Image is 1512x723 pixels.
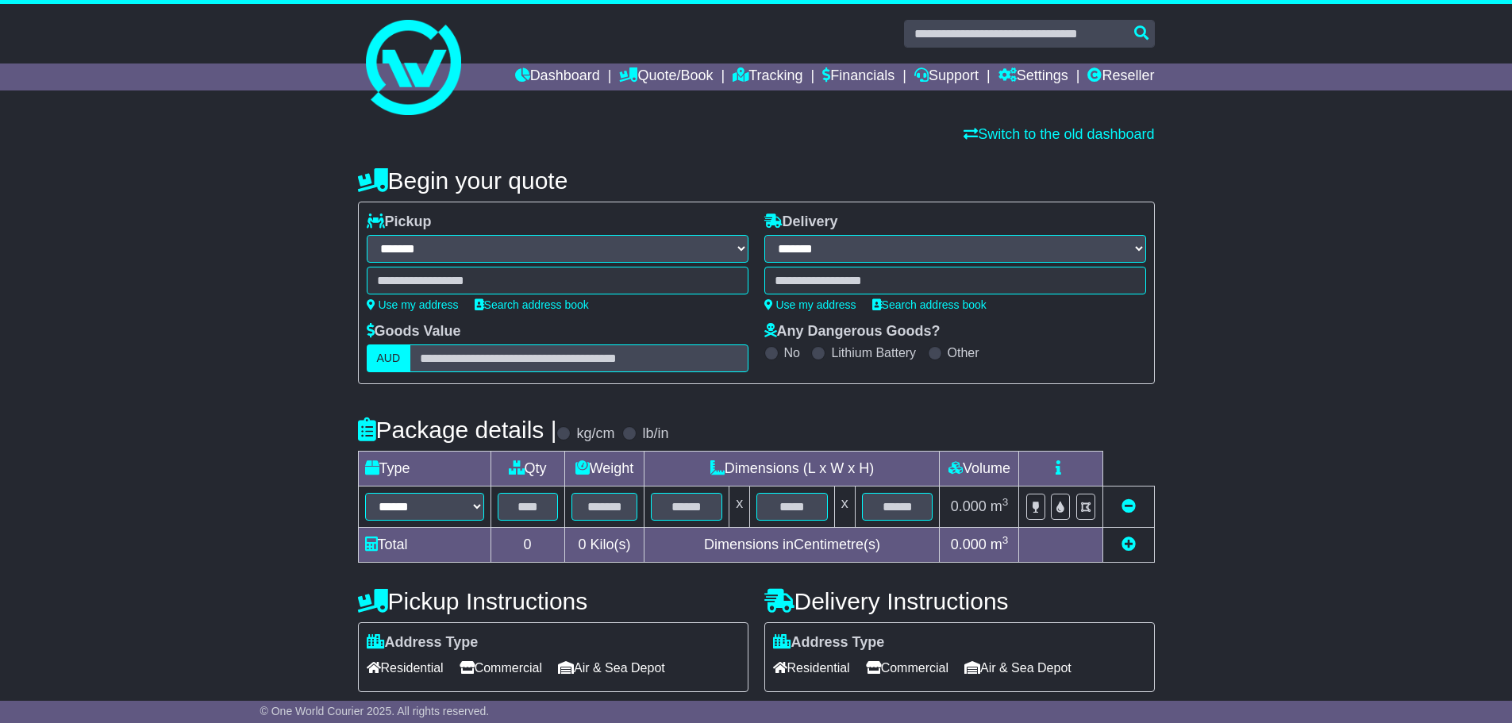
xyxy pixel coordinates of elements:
sup: 3 [1002,534,1009,546]
label: Pickup [367,213,432,231]
label: Delivery [764,213,838,231]
a: Tracking [733,63,802,90]
span: Residential [367,656,444,680]
a: Dashboard [515,63,600,90]
span: m [991,536,1009,552]
a: Search address book [872,298,987,311]
a: Financials [822,63,895,90]
label: kg/cm [576,425,614,443]
span: 0 [578,536,586,552]
label: Other [948,345,979,360]
td: Dimensions (L x W x H) [644,452,940,486]
label: Address Type [367,634,479,652]
span: Air & Sea Depot [558,656,665,680]
a: Settings [998,63,1068,90]
td: x [729,486,750,528]
span: Air & Sea Depot [964,656,1071,680]
td: Dimensions in Centimetre(s) [644,528,940,563]
td: Total [358,528,491,563]
span: 0.000 [951,498,987,514]
label: Goods Value [367,323,461,340]
a: Use my address [764,298,856,311]
sup: 3 [1002,496,1009,508]
h4: Begin your quote [358,167,1155,194]
h4: Pickup Instructions [358,588,748,614]
span: Commercial [460,656,542,680]
td: 0 [491,528,564,563]
td: Type [358,452,491,486]
label: Address Type [773,634,885,652]
span: Commercial [866,656,948,680]
a: Search address book [475,298,589,311]
td: Weight [564,452,644,486]
label: Any Dangerous Goods? [764,323,941,340]
a: Reseller [1087,63,1154,90]
td: Volume [940,452,1019,486]
span: Residential [773,656,850,680]
a: Remove this item [1121,498,1136,514]
span: m [991,498,1009,514]
td: Kilo(s) [564,528,644,563]
a: Use my address [367,298,459,311]
label: lb/in [642,425,668,443]
span: 0.000 [951,536,987,552]
td: Qty [491,452,564,486]
td: x [834,486,855,528]
h4: Package details | [358,417,557,443]
label: AUD [367,344,411,372]
span: © One World Courier 2025. All rights reserved. [260,705,490,717]
a: Switch to the old dashboard [964,126,1154,142]
h4: Delivery Instructions [764,588,1155,614]
a: Support [914,63,979,90]
label: Lithium Battery [831,345,916,360]
label: No [784,345,800,360]
a: Add new item [1121,536,1136,552]
a: Quote/Book [619,63,713,90]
